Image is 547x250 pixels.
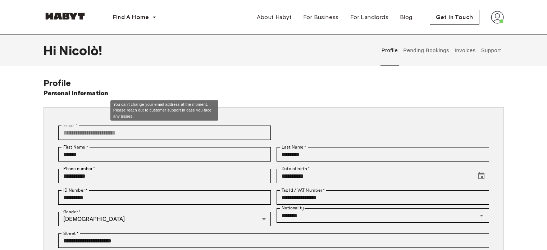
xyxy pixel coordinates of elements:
label: Gender [63,209,81,215]
span: Nicolò ! [59,43,102,58]
span: About Habyt [257,13,292,22]
a: For Business [297,10,345,24]
button: Choose date, selected date is Nov 30, 1999 [474,169,488,183]
span: For Landlords [350,13,388,22]
button: Support [480,35,502,66]
span: Profile [44,78,71,88]
div: You can't change your email address at the moment. Please reach out to customer support in case y... [110,100,218,121]
label: Email [63,122,77,129]
label: Nationality [282,205,304,211]
button: Invoices [453,35,476,66]
span: Find A Home [113,13,149,22]
label: First Name [63,144,88,150]
span: Blog [400,13,412,22]
button: Get in Touch [430,10,479,25]
button: Profile [380,35,399,66]
span: Get in Touch [436,13,473,22]
a: For Landlords [345,10,394,24]
div: [DEMOGRAPHIC_DATA] [58,212,271,226]
button: Find A Home [107,10,162,24]
label: Date of birth [282,165,310,172]
img: Habyt [44,13,87,20]
a: About Habyt [251,10,297,24]
span: Hi [44,43,59,58]
h6: Personal Information [44,88,109,99]
label: Street [63,230,78,237]
button: Open [477,210,487,221]
button: Pending Bookings [402,35,450,66]
img: avatar [491,11,504,24]
span: For Business [303,13,339,22]
label: ID Number [63,187,87,194]
a: Blog [394,10,418,24]
label: Last Name [282,144,306,150]
label: Phone number [63,165,95,172]
label: Tax Id / VAT Number [282,187,325,194]
div: user profile tabs [379,35,503,66]
div: You can't change your email address at the moment. Please reach out to customer support in case y... [58,126,271,140]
